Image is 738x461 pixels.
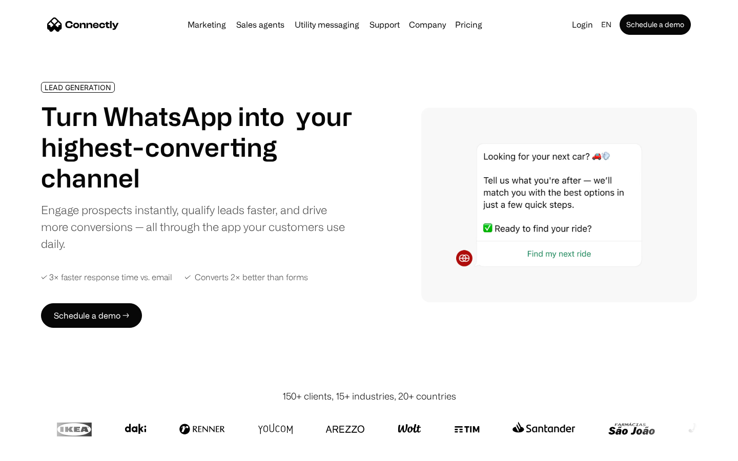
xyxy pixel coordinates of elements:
[20,443,61,457] ul: Language list
[365,20,404,29] a: Support
[601,17,611,32] div: en
[409,17,446,32] div: Company
[597,17,618,32] div: en
[282,389,456,403] div: 150+ clients, 15+ industries, 20+ countries
[10,442,61,457] aside: Language selected: English
[291,20,363,29] a: Utility messaging
[41,273,172,282] div: ✓ 3× faster response time vs. email
[41,303,142,328] a: Schedule a demo →
[41,101,353,193] h1: Turn WhatsApp into your highest-converting channel
[183,20,230,29] a: Marketing
[406,17,449,32] div: Company
[45,83,111,91] div: LEAD GENERATION
[47,17,119,32] a: home
[620,14,691,35] a: Schedule a demo
[232,20,289,29] a: Sales agents
[184,273,308,282] div: ✓ Converts 2× better than forms
[41,201,353,252] div: Engage prospects instantly, qualify leads faster, and drive more conversions — all through the ap...
[451,20,486,29] a: Pricing
[568,17,597,32] a: Login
